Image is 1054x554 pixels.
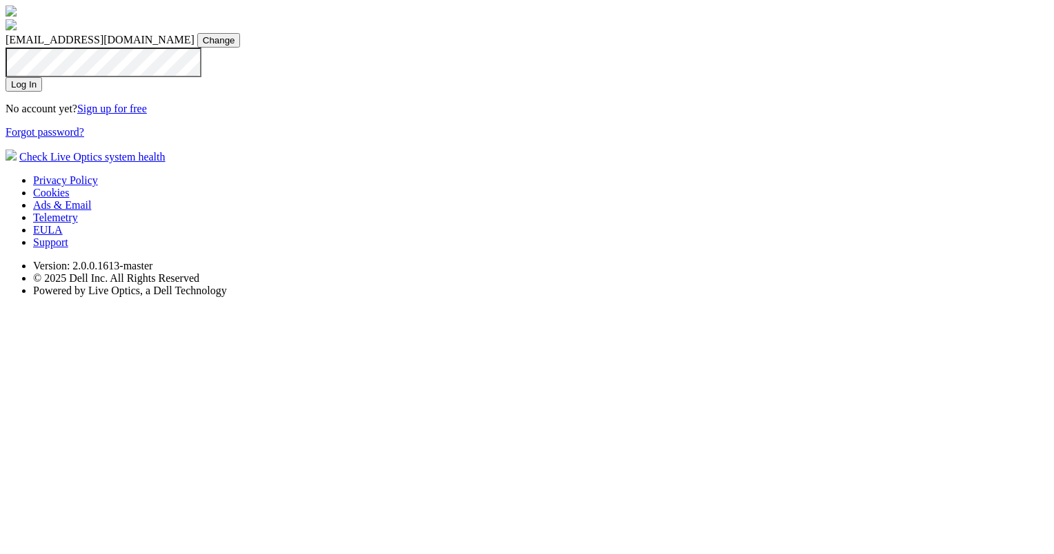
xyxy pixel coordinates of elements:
[6,19,17,30] img: liveoptics-word.svg
[33,224,63,236] a: EULA
[197,33,241,48] input: Change
[77,103,147,114] a: Sign up for free
[33,212,78,223] a: Telemetry
[6,150,17,161] img: status-check-icon.svg
[33,174,98,186] a: Privacy Policy
[33,236,68,248] a: Support
[6,77,42,92] input: Log In
[6,6,17,17] img: liveoptics-logo.svg
[33,187,69,198] a: Cookies
[19,151,166,163] a: Check Live Optics system health
[33,260,1048,272] li: Version: 2.0.0.1613-master
[6,34,195,45] span: [EMAIL_ADDRESS][DOMAIN_NAME]
[33,272,1048,285] li: © 2025 Dell Inc. All Rights Reserved
[6,103,1048,115] p: No account yet?
[33,199,91,211] a: Ads & Email
[6,126,84,138] a: Forgot password?
[33,285,1048,297] li: Powered by Live Optics, a Dell Technology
